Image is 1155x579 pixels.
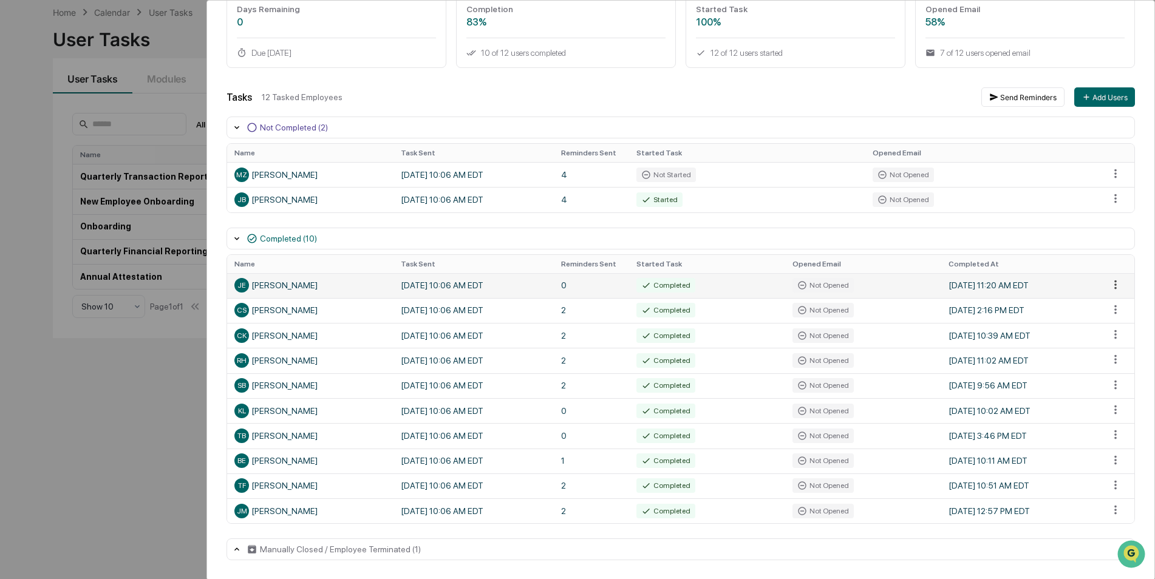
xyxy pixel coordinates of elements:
[1074,87,1135,107] button: Add Users
[394,473,554,498] td: [DATE] 10:06 AM EDT
[941,255,1102,273] th: Completed At
[873,168,934,182] div: Not Opened
[107,165,132,175] span: [DATE]
[925,4,1125,14] div: Opened Email
[554,323,629,348] td: 2
[636,328,695,343] div: Completed
[941,498,1102,523] td: [DATE] 12:57 PM EDT
[696,4,895,14] div: Started Task
[394,398,554,423] td: [DATE] 10:06 AM EDT
[696,16,895,28] div: 100%
[237,195,246,204] span: JB
[554,473,629,498] td: 2
[234,353,386,368] div: [PERSON_NAME]
[394,323,554,348] td: [DATE] 10:06 AM EDT
[394,373,554,398] td: [DATE] 10:06 AM EDT
[941,298,1102,323] td: [DATE] 2:16 PM EDT
[554,298,629,323] td: 2
[12,217,22,226] div: 🖐️
[86,268,147,277] a: Powered byPylon
[941,449,1102,473] td: [DATE] 10:11 AM EDT
[237,48,436,58] div: Due [DATE]
[792,404,854,418] div: Not Opened
[394,449,554,473] td: [DATE] 10:06 AM EDT
[865,144,1102,162] th: Opened Email
[24,215,78,228] span: Preclearance
[696,48,895,58] div: 12 of 12 users started
[636,278,695,293] div: Completed
[121,268,147,277] span: Pylon
[7,234,81,256] a: 🔎Data Lookup
[941,423,1102,448] td: [DATE] 3:46 PM EDT
[941,473,1102,498] td: [DATE] 10:51 AM EDT
[792,278,854,293] div: Not Opened
[554,498,629,523] td: 2
[234,278,386,293] div: [PERSON_NAME]
[227,92,252,103] div: Tasks
[873,192,934,207] div: Not Opened
[394,187,554,212] td: [DATE] 10:06 AM EDT
[394,498,554,523] td: [DATE] 10:06 AM EDT
[237,432,246,440] span: TB
[636,428,695,443] div: Completed
[260,234,317,243] div: Completed (10)
[234,303,386,317] div: [PERSON_NAME]
[394,348,554,373] td: [DATE] 10:06 AM EDT
[792,328,854,343] div: Not Opened
[88,217,98,226] div: 🗄️
[629,255,785,273] th: Started Task
[234,378,386,393] div: [PERSON_NAME]
[394,298,554,323] td: [DATE] 10:06 AM EDT
[234,428,386,443] div: [PERSON_NAME]
[792,378,854,393] div: Not Opened
[234,328,386,343] div: [PERSON_NAME]
[237,381,246,390] span: SB
[636,478,695,493] div: Completed
[188,132,221,147] button: See all
[237,306,247,314] span: CS
[238,481,246,490] span: TF
[237,356,247,365] span: RH
[260,544,421,554] div: Manually Closed / Employee Terminated (1)
[636,168,696,182] div: Not Started
[941,323,1102,348] td: [DATE] 10:39 AM EDT
[24,239,77,251] span: Data Lookup
[554,423,629,448] td: 0
[260,123,328,132] div: Not Completed (2)
[792,478,854,493] div: Not Opened
[941,398,1102,423] td: [DATE] 10:02 AM EDT
[941,348,1102,373] td: [DATE] 11:02 AM EDT
[7,211,83,232] a: 🖐️Preclearance
[941,273,1102,298] td: [DATE] 11:20 AM EDT
[234,478,386,493] div: [PERSON_NAME]
[12,93,34,115] img: 1746055101610-c473b297-6a78-478c-a979-82029cc54cd1
[236,171,247,179] span: MZ
[792,504,854,518] div: Not Opened
[237,281,246,289] span: JE
[394,273,554,298] td: [DATE] 10:06 AM EDT
[785,255,941,273] th: Opened Email
[234,453,386,468] div: [PERSON_NAME]
[636,303,695,317] div: Completed
[554,144,629,162] th: Reminders Sent
[1116,539,1149,572] iframe: Open customer support
[792,303,854,317] div: Not Opened
[12,25,221,45] p: How can we help?
[636,404,695,418] div: Completed
[941,373,1102,398] td: [DATE] 9:56 AM EDT
[636,192,683,207] div: Started
[262,92,972,102] div: 12 Tasked Employees
[554,255,629,273] th: Reminders Sent
[206,96,221,111] button: Start new chat
[12,154,32,173] img: Jack Rasmussen
[554,348,629,373] td: 2
[629,144,865,162] th: Started Task
[234,504,386,518] div: [PERSON_NAME]
[234,404,386,418] div: [PERSON_NAME]
[101,165,105,175] span: •
[227,255,394,273] th: Name
[636,353,695,368] div: Completed
[394,423,554,448] td: [DATE] 10:06 AM EDT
